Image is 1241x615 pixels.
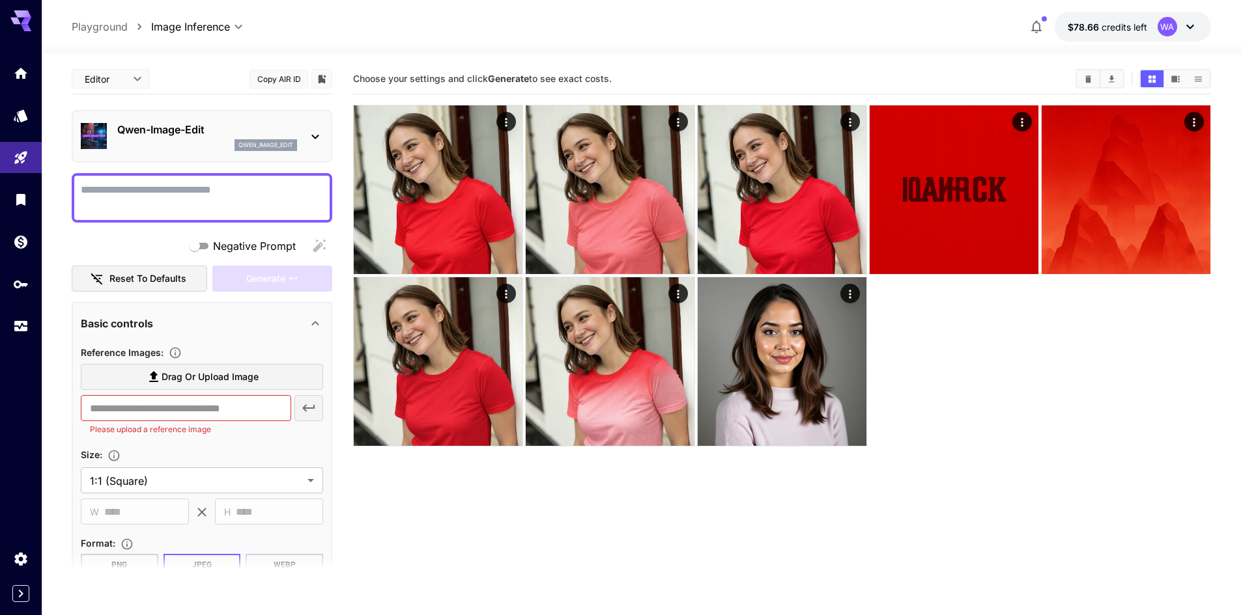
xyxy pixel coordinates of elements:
span: H [224,504,231,519]
button: Upload a reference image to guide the result. This is needed for Image-to-Image or Inpainting. Su... [164,346,187,359]
span: Editor [85,72,125,86]
span: Choose your settings and click to see exact costs. [353,73,612,84]
div: Models [13,107,29,124]
button: Download All [1100,70,1123,87]
span: Reference Images : [81,347,164,358]
p: qwen_image_edit [238,141,293,150]
div: Playground [13,150,29,166]
img: 9k= [354,105,522,274]
button: Clear Images [1077,70,1100,87]
img: Z [1042,105,1210,274]
div: Actions [840,284,860,303]
div: Actions [1184,112,1204,131]
div: Settings [13,551,29,567]
label: Drag or upload image [81,364,323,390]
span: Negative Prompt [213,238,296,254]
div: Qwen-Image-Editqwen_image_edit [81,116,323,156]
div: Please upload a reference image [212,266,332,292]
button: Show images in list view [1187,70,1210,87]
div: Wallet [13,234,29,250]
nav: breadcrumb [72,19,151,34]
button: Add to library [316,71,328,87]
div: Actions [840,112,860,131]
div: $78.66377 [1068,20,1147,34]
div: Usage [13,318,29,335]
div: Actions [668,284,688,303]
button: Copy AIR ID [250,70,308,89]
div: Show images in grid viewShow images in video viewShow images in list view [1139,69,1211,89]
button: $78.66377WA [1055,12,1211,42]
button: Show images in grid view [1141,70,1163,87]
button: Adjust the dimensions of the generated image by specifying its width and height in pixels, or sel... [102,449,126,462]
div: Actions [1012,112,1032,131]
div: Basic controls [81,308,323,339]
button: Reset to defaults [72,266,207,292]
div: Library [13,191,29,208]
button: Choose the file format for the output image. [115,538,139,551]
img: Z [354,277,522,446]
img: 9k= [526,105,694,274]
span: $78.66 [1068,21,1102,33]
div: API Keys [13,276,29,292]
img: Z [698,277,866,446]
img: 9k= [870,105,1038,274]
button: Expand sidebar [12,585,29,602]
span: 1:1 (Square) [90,473,302,489]
button: Show images in video view [1164,70,1187,87]
img: 9k= [698,105,866,274]
p: Basic controls [81,316,153,331]
span: credits left [1102,21,1147,33]
p: Qwen-Image-Edit [117,122,297,137]
div: Home [13,65,29,81]
span: Format : [81,538,115,549]
div: Actions [668,112,688,131]
span: Size : [81,449,102,460]
div: Actions [496,112,516,131]
span: Drag or upload image [162,369,259,385]
div: WA [1158,17,1177,36]
span: W [90,504,99,519]
p: Please upload a reference image [90,423,282,436]
img: 2Q== [526,277,694,446]
a: Playground [72,19,128,34]
div: Actions [496,284,516,303]
div: Clear ImagesDownload All [1076,69,1124,89]
span: Image Inference [151,19,230,34]
b: Generate [488,73,529,84]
